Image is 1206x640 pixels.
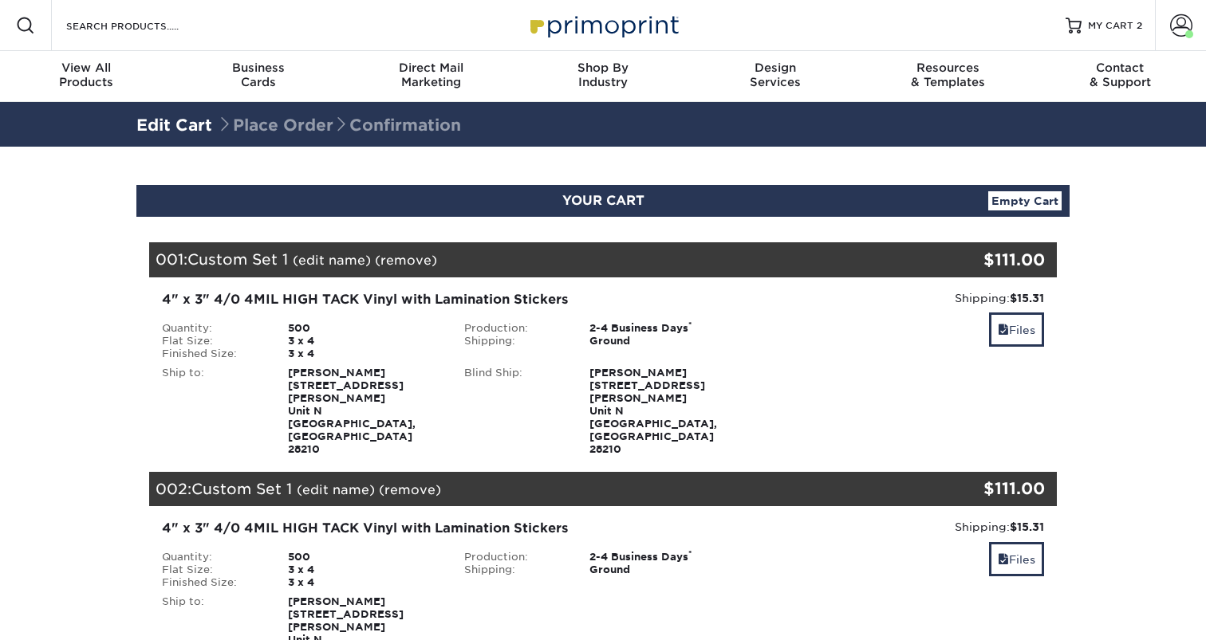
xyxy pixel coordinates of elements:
a: Shop ByIndustry [517,51,689,102]
div: 4" x 3" 4/0 4MIL HIGH TACK Vinyl with Lamination Stickers [162,290,742,309]
a: (remove) [379,482,441,497]
div: Marketing [345,61,517,89]
div: & Templates [861,61,1034,89]
span: files [998,324,1009,336]
span: Design [689,61,861,75]
strong: [PERSON_NAME] [STREET_ADDRESS][PERSON_NAME] Unit N [GEOGRAPHIC_DATA], [GEOGRAPHIC_DATA] 28210 [589,367,717,455]
a: DesignServices [689,51,861,102]
strong: $15.31 [1010,520,1044,533]
a: Files [989,312,1044,347]
div: Blind Ship: [452,367,578,456]
div: Shipping: [452,335,578,347]
a: Contact& Support [1034,51,1206,102]
a: Files [989,542,1044,576]
a: Edit Cart [136,116,212,135]
div: Flat Size: [150,335,276,347]
a: Resources& Templates [861,51,1034,102]
a: Direct MailMarketing [345,51,517,102]
div: 001: [149,242,905,277]
div: Production: [452,322,578,335]
div: Ground [577,563,754,576]
a: (edit name) [293,253,371,268]
div: Shipping: [766,290,1044,306]
img: Primoprint [523,8,683,42]
div: Industry [517,61,689,89]
div: Ship to: [150,367,276,456]
a: Empty Cart [988,191,1062,210]
div: Services [689,61,861,89]
span: Direct Mail [345,61,517,75]
div: Production: [452,551,578,563]
span: Resources [861,61,1034,75]
a: (edit name) [297,482,375,497]
span: MY CART [1088,19,1133,33]
div: Shipping: [452,563,578,576]
div: 3 x 4 [276,563,452,576]
div: 3 x 4 [276,347,452,360]
a: (remove) [375,253,437,268]
div: 3 x 4 [276,576,452,589]
input: SEARCH PRODUCTS..... [65,16,220,35]
div: Cards [172,61,345,89]
div: 002: [149,472,905,507]
div: 500 [276,322,452,335]
div: $111.00 [905,248,1045,272]
div: 2-4 Business Days [577,551,754,563]
div: 3 x 4 [276,335,452,347]
span: Business [172,61,345,75]
div: Quantity: [150,322,276,335]
div: 500 [276,551,452,563]
div: & Support [1034,61,1206,89]
span: Place Order Confirmation [217,116,461,135]
div: 2-4 Business Days [577,322,754,335]
a: BusinessCards [172,51,345,102]
div: $111.00 [905,477,1045,501]
div: 4" x 3" 4/0 4MIL HIGH TACK Vinyl with Lamination Stickers [162,519,742,538]
span: Custom Set 1 [191,480,292,497]
span: files [998,553,1009,566]
span: YOUR CART [562,193,644,208]
div: Ground [577,335,754,347]
strong: [PERSON_NAME] [STREET_ADDRESS][PERSON_NAME] Unit N [GEOGRAPHIC_DATA], [GEOGRAPHIC_DATA] 28210 [288,367,416,455]
div: Finished Size: [150,576,276,589]
span: Shop By [517,61,689,75]
div: Flat Size: [150,563,276,576]
div: Finished Size: [150,347,276,360]
div: Shipping: [766,519,1044,535]
span: Custom Set 1 [187,250,288,268]
span: 2 [1137,20,1142,31]
strong: $15.31 [1010,292,1044,304]
div: Quantity: [150,551,276,563]
span: Contact [1034,61,1206,75]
